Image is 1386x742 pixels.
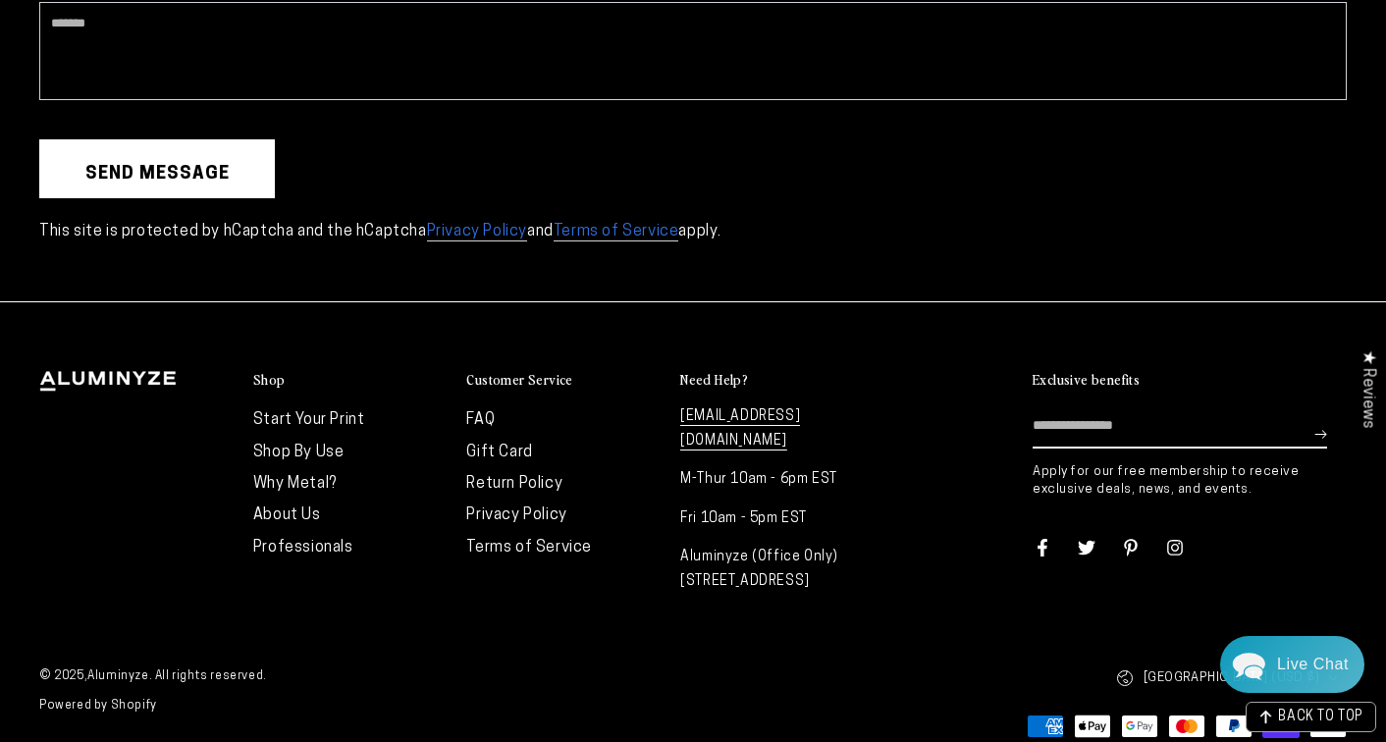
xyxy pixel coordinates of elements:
[39,700,157,712] a: Powered by Shopify
[253,476,337,492] a: Why Metal?
[680,371,875,390] summary: Need Help?
[253,371,448,390] summary: Shop
[554,224,679,241] a: Terms of Service
[1277,636,1349,693] div: Contact Us Directly
[680,371,748,389] h2: Need Help?
[1144,666,1319,689] span: [GEOGRAPHIC_DATA] (USD $)
[253,371,286,389] h2: Shop
[466,412,495,428] a: FAQ
[253,412,365,428] a: Start Your Print
[427,224,527,241] a: Privacy Policy
[1033,463,1347,499] p: Apply for our free membership to receive exclusive deals, news, and events.
[680,545,875,594] p: Aluminyze (Office Only) [STREET_ADDRESS]
[1349,335,1386,444] div: Click to open Judge.me floating reviews tab
[466,371,572,389] h2: Customer Service
[1314,404,1327,463] button: Subscribe
[39,218,1347,246] p: This site is protected by hCaptcha and the hCaptcha and apply.
[87,670,148,682] a: Aluminyze
[1116,657,1347,699] button: [GEOGRAPHIC_DATA] (USD $)
[39,139,275,198] button: Send message
[39,662,693,692] small: © 2025, . All rights reserved.
[1033,371,1347,390] summary: Exclusive benefits
[1278,711,1363,724] span: BACK TO TOP
[680,467,875,492] p: M-Thur 10am - 6pm EST
[1220,636,1364,693] div: Chat widget toggle
[466,371,661,390] summary: Customer Service
[466,507,566,523] a: Privacy Policy
[680,409,800,450] a: [EMAIL_ADDRESS][DOMAIN_NAME]
[466,445,532,460] a: Gift Card
[680,506,875,531] p: Fri 10am - 5pm EST
[253,445,345,460] a: Shop By Use
[253,507,321,523] a: About Us
[466,476,562,492] a: Return Policy
[1033,371,1140,389] h2: Exclusive benefits
[253,540,353,556] a: Professionals
[466,540,592,556] a: Terms of Service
